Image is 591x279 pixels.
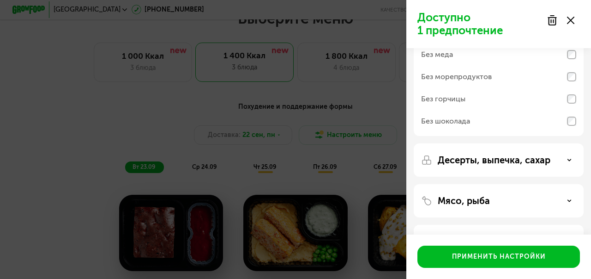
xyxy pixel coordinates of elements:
div: Без шоколада [421,116,470,127]
div: Без горчицы [421,93,465,105]
div: Без морепродуктов [421,71,492,82]
p: Доступно 1 предпочтение [417,11,541,37]
p: Десерты, выпечка, сахар [438,155,550,166]
button: Применить настройки [417,246,580,268]
p: Мясо, рыба [438,195,490,206]
div: Применить настройки [452,252,546,261]
div: Без меда [421,49,453,60]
